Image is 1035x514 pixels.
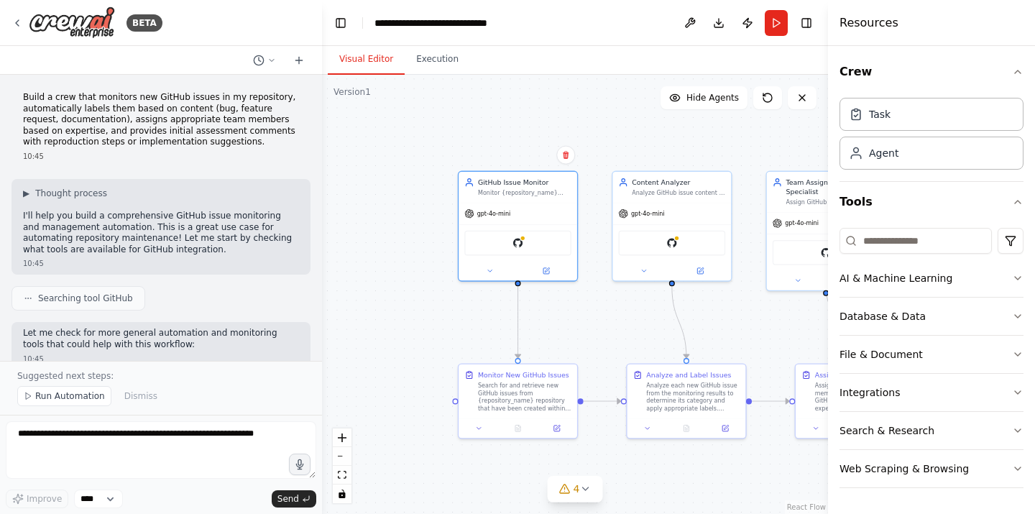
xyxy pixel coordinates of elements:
div: Version 1 [333,86,371,98]
div: BETA [126,14,162,32]
button: Tools [839,182,1023,222]
span: Send [277,493,299,505]
h4: Resources [839,14,898,32]
p: Suggested next steps: [17,370,305,382]
div: Agent [869,146,898,160]
div: Analyze GitHub issue content to automatically categorize and label issues as 'bug', 'feature requ... [632,189,725,197]
div: Monitor {repository_name} repository for new GitHub issues and retrieve their full details includ... [478,189,571,197]
div: Assign Team MembersAssign appropriate team members to each labeled GitHub issue based on their ex... [795,363,915,439]
button: File & Document [839,336,1023,373]
span: Hide Agents [686,92,739,104]
button: No output available [666,423,707,434]
button: Execution [405,45,470,75]
button: Send [272,490,316,508]
button: toggle interactivity [333,485,351,503]
button: Search & Research [839,412,1023,449]
p: Build a crew that monitors new GitHub issues in my repository, automatically labels them based on... [23,92,299,148]
div: Search for and retrieve new GitHub issues from {repository_name} repository that have been create... [478,382,571,413]
p: I'll help you build a comprehensive GitHub issue monitoring and management automation. This is a ... [23,211,299,255]
button: Delete node [556,146,575,165]
button: AI & Machine Learning [839,260,1023,297]
p: Let me check for more general automation and monitoring tools that could help with this workflow: [23,328,299,350]
a: React Flow attribution [787,503,826,511]
div: Crew [839,92,1023,181]
button: Switch to previous chat [247,52,282,69]
span: gpt-4o-mini [631,210,665,218]
div: Analyze and Label Issues [646,370,731,380]
div: 10:45 [23,354,299,364]
button: Integrations [839,374,1023,411]
div: Content AnalyzerAnalyze GitHub issue content to automatically categorize and label issues as 'bug... [612,171,732,282]
button: Open in side panel [540,423,574,434]
button: fit view [333,466,351,485]
div: Content Analyzer [632,178,725,187]
button: ▶Thought process [23,188,107,199]
img: GitHub [820,247,832,258]
button: Open in side panel [673,265,727,277]
img: GitHub [512,237,524,249]
button: No output available [497,423,538,434]
button: Dismiss [117,386,165,406]
div: 10:45 [23,151,299,162]
g: Edge from 52101614-4a02-436f-9097-f3a62e859898 to 78e20f29-e9a7-4911-ba53-0b607b34ba4c [752,396,789,405]
span: Dismiss [124,390,157,402]
div: Team Assignment Specialist [786,178,880,197]
div: 10:45 [23,258,299,269]
button: 4 [548,476,603,502]
img: Logo [29,6,115,39]
span: Thought process [35,188,107,199]
button: Open in side panel [519,265,574,277]
span: ▶ [23,188,29,199]
span: Searching tool GitHub [38,293,133,304]
div: Assign Team Members [815,370,891,380]
button: Start a new chat [287,52,310,69]
div: Task [869,107,891,121]
nav: breadcrumb [374,16,487,30]
img: GitHub [666,237,678,249]
button: Run Automation [17,386,111,406]
button: Hide Agents [661,86,747,109]
div: Monitor New GitHub IssuesSearch for and retrieve new GitHub issues from {repository_name} reposit... [458,363,578,439]
div: Analyze each new GitHub issue from the monitoring results to determine its category and apply app... [646,382,740,413]
button: Open in side panel [709,423,742,434]
button: Click to speak your automation idea [289,454,310,475]
div: Team Assignment SpecialistAssign GitHub issues to appropriate team members based on issue type, c... [765,171,885,291]
g: Edge from 051d63bf-01e8-4074-9b61-e9536f8332b0 to 9e2fac03-1d8e-4236-a17e-6e4d37b39cb4 [513,286,523,358]
g: Edge from a13c4bf8-d6d6-4305-a3a5-dae66fba8f38 to 52101614-4a02-436f-9097-f3a62e859898 [667,286,691,358]
g: Edge from 9e2fac03-1d8e-4236-a17e-6e4d37b39cb4 to 52101614-4a02-436f-9097-f3a62e859898 [584,396,621,405]
button: Improve [6,490,68,508]
div: React Flow controls [333,428,351,503]
button: zoom in [333,428,351,447]
span: gpt-4o-mini [785,219,819,227]
div: GitHub Issue Monitor [478,178,571,187]
div: Assign GitHub issues to appropriate team members based on issue type, component expertise, and te... [786,198,880,206]
button: zoom out [333,447,351,466]
span: gpt-4o-mini [477,210,511,218]
button: Web Scraping & Browsing [839,450,1023,487]
button: Hide left sidebar [331,13,351,33]
span: Run Automation [35,390,105,402]
button: Hide right sidebar [796,13,816,33]
div: Tools [839,222,1023,500]
button: Visual Editor [328,45,405,75]
span: Improve [27,493,62,505]
button: Crew [839,52,1023,92]
div: Analyze and Label IssuesAnalyze each new GitHub issue from the monitoring results to determine it... [626,363,746,439]
div: Monitor New GitHub Issues [478,370,569,380]
span: 4 [574,482,580,496]
div: GitHub Issue MonitorMonitor {repository_name} repository for new GitHub issues and retrieve their... [458,171,578,282]
button: Database & Data [839,298,1023,335]
div: Assign appropriate team members to each labeled GitHub issue based on their expertise areas and t... [815,382,908,413]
